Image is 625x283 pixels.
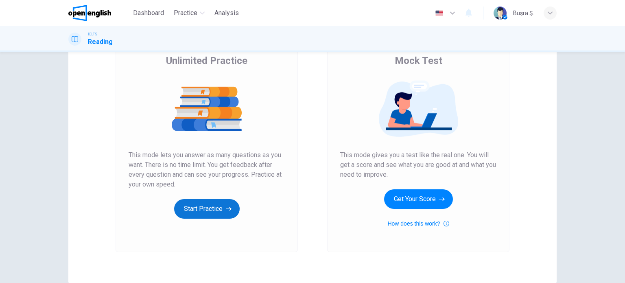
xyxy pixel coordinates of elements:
[387,219,449,228] button: How does this work?
[133,8,164,18] span: Dashboard
[170,6,208,20] button: Practice
[384,189,453,209] button: Get Your Score
[214,8,239,18] span: Analysis
[68,5,111,21] img: OpenEnglish logo
[174,199,240,219] button: Start Practice
[211,6,242,20] button: Analysis
[68,5,130,21] a: OpenEnglish logo
[395,54,442,67] span: Mock Test
[88,31,97,37] span: IELTS
[88,37,113,47] h1: Reading
[513,8,534,18] div: Buşra Ş.
[174,8,197,18] span: Practice
[130,6,167,20] button: Dashboard
[166,54,247,67] span: Unlimited Practice
[340,150,496,180] span: This mode gives you a test like the real one. You will get a score and see what you are good at a...
[494,7,507,20] img: Profile picture
[129,150,285,189] span: This mode lets you answer as many questions as you want. There is no time limit. You get feedback...
[434,10,444,16] img: en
